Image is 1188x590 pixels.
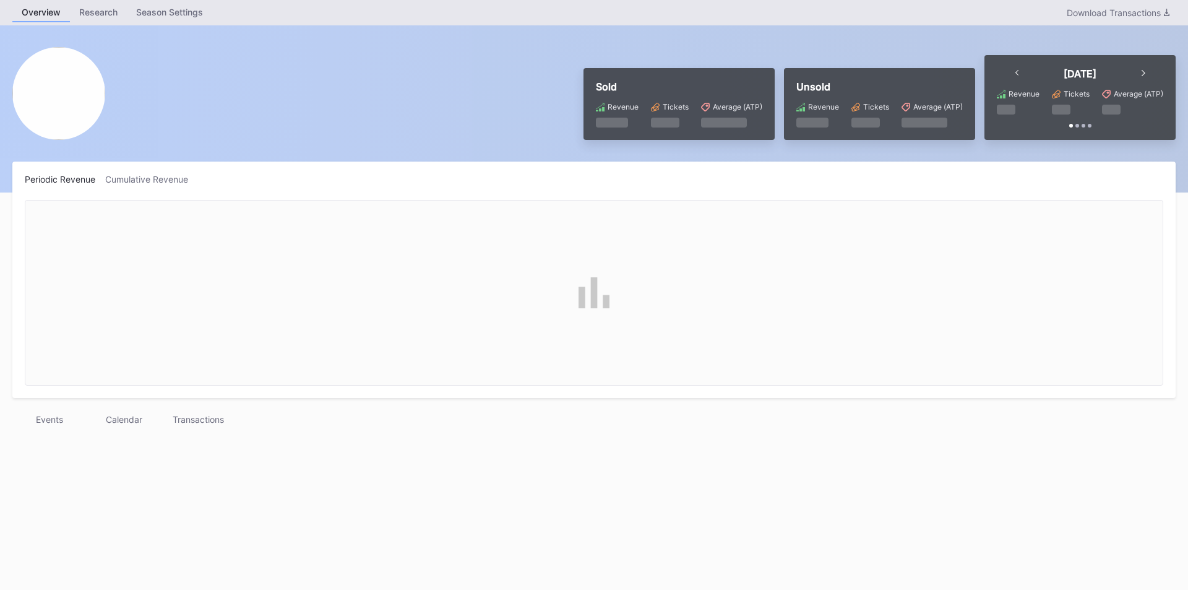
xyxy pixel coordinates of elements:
div: Revenue [608,102,639,111]
div: Tickets [863,102,889,111]
div: Average (ATP) [913,102,963,111]
a: Season Settings [127,3,212,22]
a: Overview [12,3,70,22]
div: Unsold [796,80,963,93]
div: Season Settings [127,3,212,21]
div: Tickets [663,102,689,111]
div: Average (ATP) [1114,89,1163,98]
div: Tickets [1064,89,1090,98]
div: Transactions [161,410,235,428]
div: [DATE] [1064,67,1096,80]
div: Research [70,3,127,21]
div: Revenue [808,102,839,111]
button: Download Transactions [1061,4,1176,21]
a: Research [70,3,127,22]
div: Download Transactions [1067,7,1169,18]
div: Revenue [1009,89,1039,98]
div: Calendar [87,410,161,428]
div: Events [12,410,87,428]
div: Average (ATP) [713,102,762,111]
div: Sold [596,80,762,93]
div: Cumulative Revenue [105,174,198,184]
div: Periodic Revenue [25,174,105,184]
